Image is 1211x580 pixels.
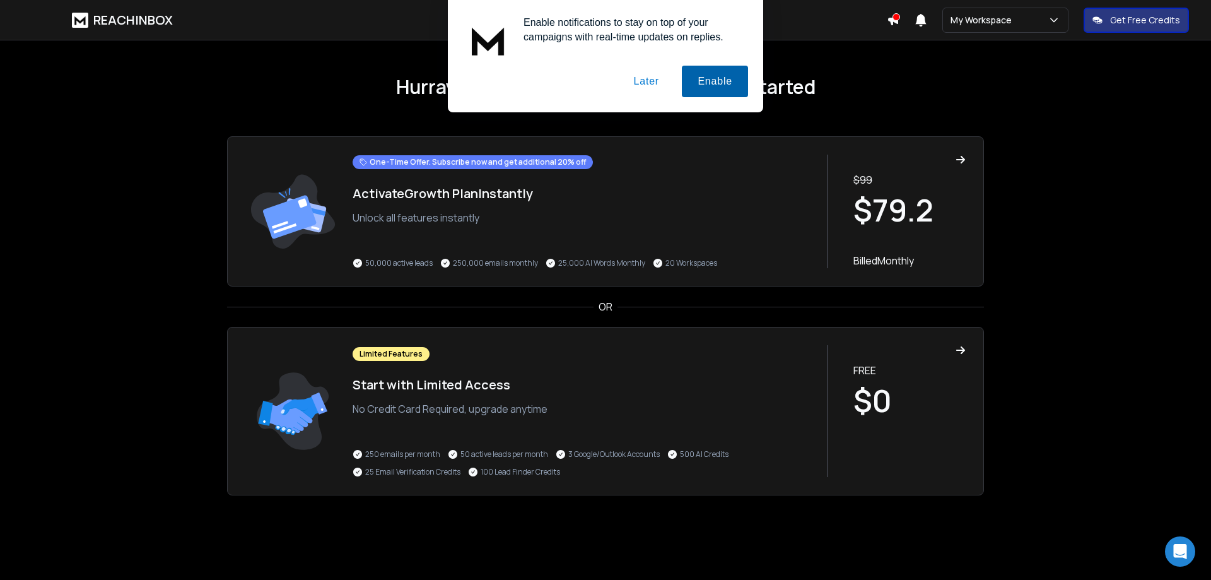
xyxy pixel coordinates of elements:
img: notification icon [463,15,513,66]
p: 50,000 active leads [365,258,433,268]
p: 250 emails per month [365,449,440,459]
div: OR [227,299,984,314]
p: 500 AI Credits [680,449,728,459]
p: No Credit Card Required, upgrade anytime [353,401,814,417]
button: Enable [682,66,748,97]
p: $ 99 [853,172,966,187]
p: Unlock all features instantly [353,210,814,225]
div: Enable notifications to stay on top of your campaigns with real-time updates on replies. [513,15,748,44]
h1: Activate Growth Plan Instantly [353,185,814,203]
p: 20 Workspaces [665,258,717,268]
button: Later [617,66,674,97]
img: trail [245,345,340,477]
h1: Start with Limited Access [353,376,814,394]
p: FREE [853,363,966,378]
p: 250,000 emails monthly [453,258,538,268]
h1: $ 79.2 [853,195,966,225]
div: Limited Features [353,347,430,361]
p: 25,000 AI Words Monthly [558,258,645,268]
p: 50 active leads per month [460,449,548,459]
p: 3 Google/Outlook Accounts [568,449,660,459]
div: One-Time Offer. Subscribe now and get additional 20% off [353,155,593,169]
p: Billed Monthly [853,253,966,268]
p: 100 Lead Finder Credits [481,467,560,477]
div: Open Intercom Messenger [1165,536,1195,567]
h1: $0 [853,386,966,416]
img: trail [245,155,340,268]
p: 25 Email Verification Credits [365,467,460,477]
